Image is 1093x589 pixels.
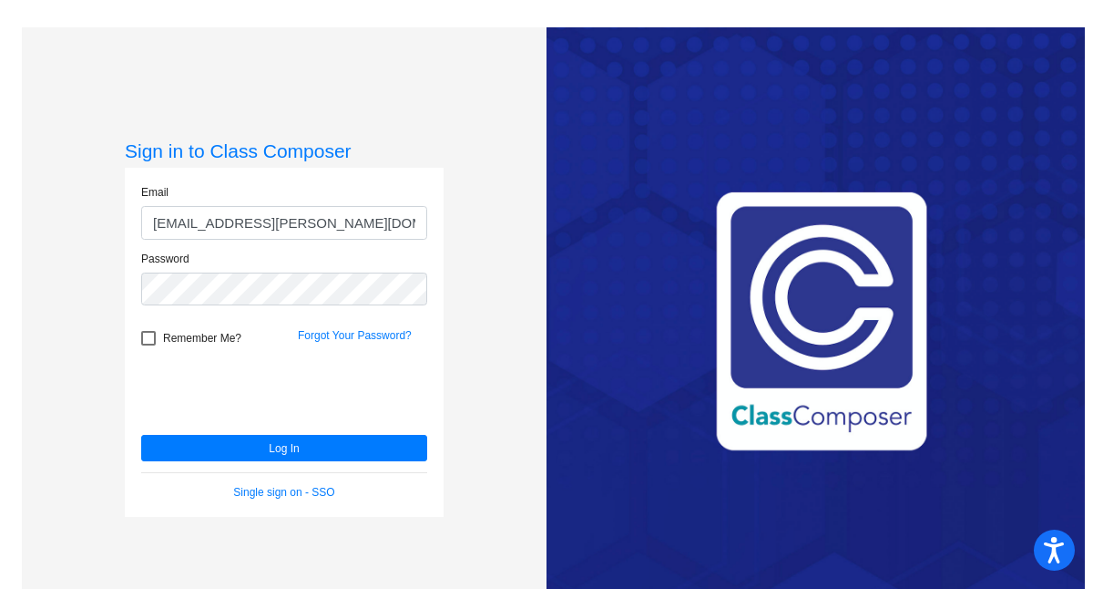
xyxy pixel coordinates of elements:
[141,251,189,267] label: Password
[233,486,334,499] a: Single sign on - SSO
[141,184,169,201] label: Email
[141,355,418,426] iframe: reCAPTCHA
[125,139,444,162] h3: Sign in to Class Composer
[163,327,241,349] span: Remember Me?
[298,329,412,342] a: Forgot Your Password?
[141,435,427,461] button: Log In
